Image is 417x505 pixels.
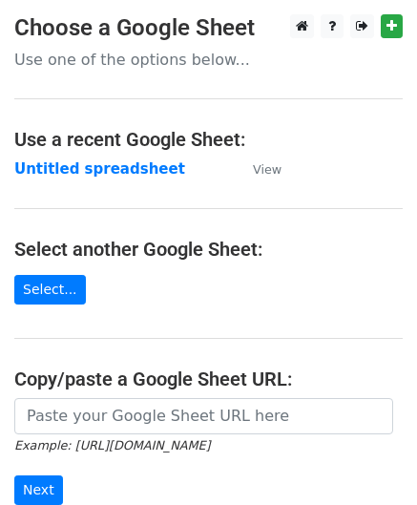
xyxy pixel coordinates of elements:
small: View [253,162,281,177]
a: View [234,160,281,178]
a: Untitled spreadsheet [14,160,185,178]
h4: Use a recent Google Sheet: [14,128,403,151]
h4: Copy/paste a Google Sheet URL: [14,368,403,390]
p: Use one of the options below... [14,50,403,70]
input: Next [14,475,63,505]
h3: Choose a Google Sheet [14,14,403,42]
a: Select... [14,275,86,305]
input: Paste your Google Sheet URL here [14,398,393,434]
h4: Select another Google Sheet: [14,238,403,261]
small: Example: [URL][DOMAIN_NAME] [14,438,210,452]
